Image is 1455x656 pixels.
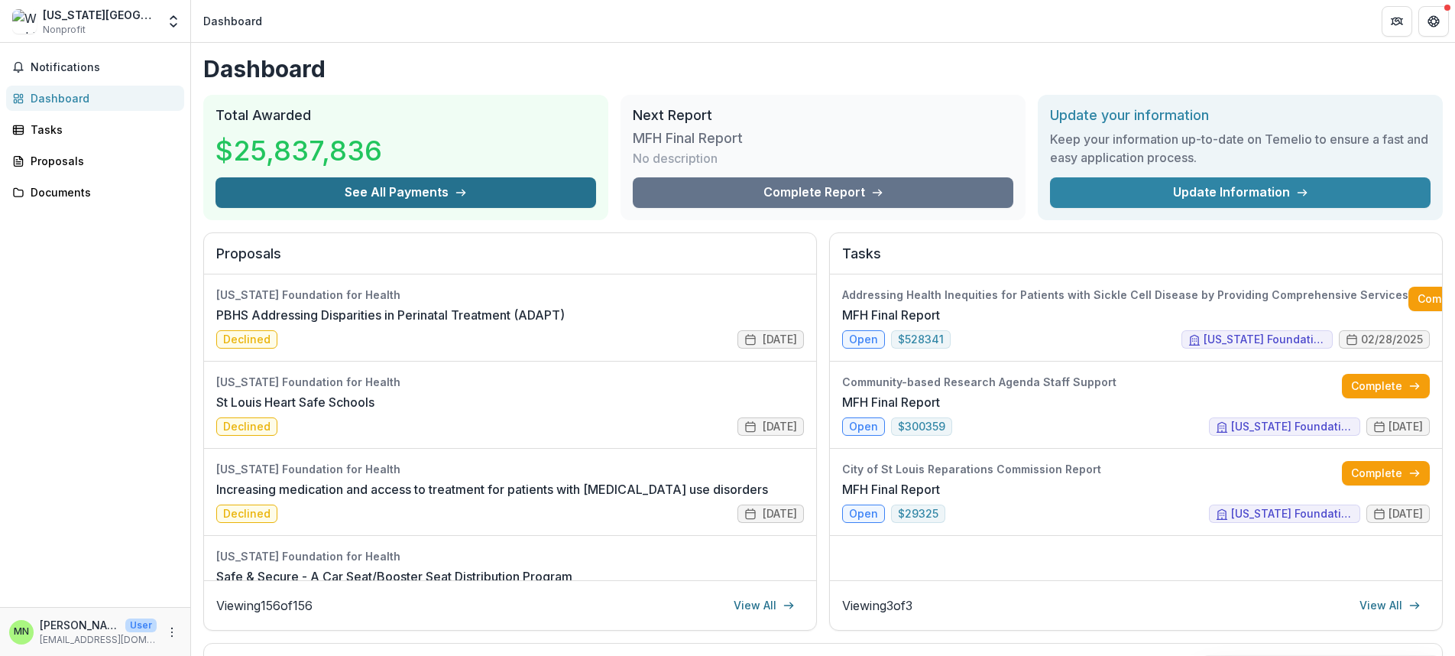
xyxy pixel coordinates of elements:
[40,617,119,633] p: [PERSON_NAME]
[203,55,1443,83] h1: Dashboard
[842,596,912,615] p: Viewing 3 of 3
[31,90,172,106] div: Dashboard
[842,245,1430,274] h2: Tasks
[203,13,262,29] div: Dashboard
[216,245,804,274] h2: Proposals
[216,393,374,411] a: St Louis Heart Safe Schools
[216,480,768,498] a: Increasing medication and access to treatment for patients with [MEDICAL_DATA] use disorders
[1050,107,1431,124] h2: Update your information
[6,117,184,142] a: Tasks
[1050,130,1431,167] h3: Keep your information up-to-date on Temelio to ensure a fast and easy application process.
[1350,593,1430,618] a: View All
[633,107,1013,124] h2: Next Report
[31,61,178,74] span: Notifications
[6,86,184,111] a: Dashboard
[31,153,172,169] div: Proposals
[6,180,184,205] a: Documents
[12,9,37,34] img: Washington University
[1342,461,1430,486] a: Complete
[163,623,181,641] button: More
[43,23,86,37] span: Nonprofit
[1050,177,1431,208] a: Update Information
[14,627,29,637] div: Mitra Naseh
[163,6,184,37] button: Open entity switcher
[31,184,172,200] div: Documents
[1418,6,1449,37] button: Get Help
[1382,6,1412,37] button: Partners
[1342,374,1430,398] a: Complete
[40,633,157,647] p: [EMAIL_ADDRESS][DOMAIN_NAME]
[633,177,1013,208] a: Complete Report
[125,619,157,632] p: User
[43,7,157,23] div: [US_STATE][GEOGRAPHIC_DATA]
[216,567,572,586] a: Safe & Secure - A Car Seat/Booster Seat Distribution Program
[633,149,718,167] p: No description
[842,480,940,498] a: MFH Final Report
[724,593,804,618] a: View All
[633,130,747,147] h3: MFH Final Report
[216,306,565,324] a: PBHS Addressing Disparities in Perinatal Treatment (ADAPT)
[6,55,184,80] button: Notifications
[215,177,596,208] button: See All Payments
[842,306,940,324] a: MFH Final Report
[215,107,596,124] h2: Total Awarded
[215,130,382,171] h3: $25,837,836
[31,122,172,138] div: Tasks
[197,10,268,32] nav: breadcrumb
[842,393,940,411] a: MFH Final Report
[216,596,313,615] p: Viewing 156 of 156
[6,148,184,174] a: Proposals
